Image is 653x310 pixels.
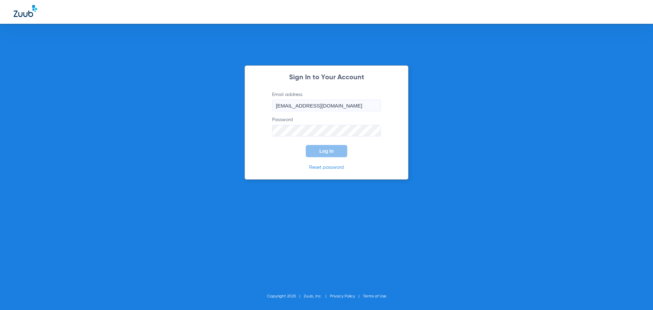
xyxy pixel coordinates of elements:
[330,294,355,298] a: Privacy Policy
[267,293,304,300] li: Copyright 2025
[14,5,37,17] img: Zuub Logo
[306,145,347,157] button: Log In
[363,294,386,298] a: Terms of Use
[272,100,381,111] input: Email address
[272,91,381,111] label: Email address
[272,116,381,136] label: Password
[262,74,391,81] h2: Sign In to Your Account
[304,293,330,300] li: Zuub, Inc.
[272,125,381,136] input: Password
[319,148,334,154] span: Log In
[309,165,344,170] a: Reset password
